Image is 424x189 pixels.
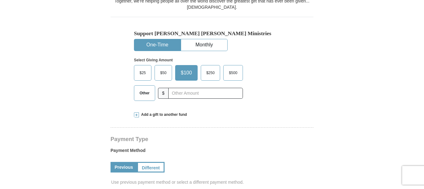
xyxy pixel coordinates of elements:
label: Payment Method [111,147,313,157]
a: Different [137,162,165,172]
button: One-Time [134,39,180,51]
h4: Payment Type [111,137,313,142]
span: $25 [136,68,149,78]
strong: Select Giving Amount [134,58,173,62]
span: $500 [226,68,240,78]
button: Monthly [181,39,227,51]
span: $ [158,88,169,99]
span: Use previous payment method or select a different payment method. [111,179,314,185]
input: Other Amount [168,88,243,99]
a: Previous [111,162,137,172]
span: $100 [178,68,195,78]
span: $50 [157,68,170,78]
span: Add a gift to another fund [139,112,187,117]
span: $250 [203,68,218,78]
h5: Support [PERSON_NAME] [PERSON_NAME] Ministries [134,30,290,37]
span: Other [136,88,153,98]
